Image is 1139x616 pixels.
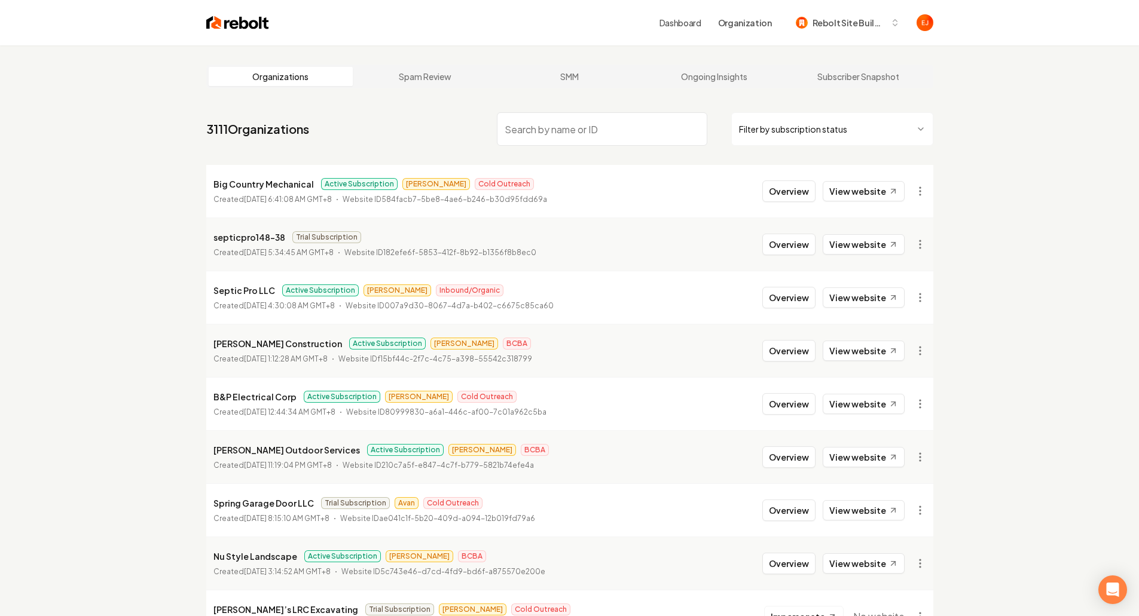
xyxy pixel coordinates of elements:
[823,447,905,467] a: View website
[304,391,380,403] span: Active Subscription
[395,497,419,509] span: Avan
[338,353,532,365] p: Website ID f15bf44c-2f7c-4c75-a398-55542c318799
[244,461,332,470] time: [DATE] 11:19:04 PM GMT+8
[1098,575,1127,604] div: Open Intercom Messenger
[786,67,931,86] a: Subscriber Snapshot
[762,180,816,202] button: Overview
[213,443,360,457] p: [PERSON_NAME] Outdoor Services
[206,121,309,137] a: 3111Organizations
[475,178,534,190] span: Cold Outreach
[346,300,554,312] p: Website ID 007a9d30-8067-4d7a-b402-c6675c85ca60
[213,496,314,510] p: Spring Garage Door LLC
[762,340,816,361] button: Overview
[206,14,269,31] img: Rebolt Logo
[209,67,353,86] a: Organizations
[439,603,506,615] span: [PERSON_NAME]
[762,553,816,574] button: Overview
[762,393,816,415] button: Overview
[402,178,470,190] span: [PERSON_NAME]
[521,444,549,456] span: BCBA
[213,336,342,351] p: [PERSON_NAME] Construction
[436,284,503,296] span: Inbound/Organic
[213,353,328,365] p: Created
[762,499,816,521] button: Overview
[213,406,335,418] p: Created
[659,17,701,29] a: Dashboard
[304,550,381,562] span: Active Subscription
[213,247,334,259] p: Created
[341,566,545,578] p: Website ID 5c743e46-d7cd-4fd9-bd6f-a875570e200e
[244,301,335,310] time: [DATE] 4:30:08 AM GMT+8
[321,497,390,509] span: Trial Subscription
[349,338,426,350] span: Active Subscription
[511,603,570,615] span: Cold Outreach
[503,338,531,350] span: BCBA
[213,300,335,312] p: Created
[448,444,516,456] span: [PERSON_NAME]
[823,341,905,361] a: View website
[497,112,707,146] input: Search by name or ID
[458,550,486,562] span: BCBA
[497,67,642,86] a: SMM
[823,500,905,520] a: View website
[213,194,332,206] p: Created
[213,566,331,578] p: Created
[244,567,331,576] time: [DATE] 3:14:52 AM GMT+8
[917,14,933,31] img: Eduard Joers
[340,513,535,525] p: Website ID ae041c1f-5b20-409d-a094-12b019fd79a6
[213,177,314,191] p: Big Country Mechanical
[343,459,534,471] p: Website ID 210c7a5f-e847-4c7f-b779-5821b74efe4a
[213,390,297,404] p: B&P Electrical Corp
[213,230,285,244] p: septicpro148-38
[823,287,905,308] a: View website
[353,67,497,86] a: Spam Review
[213,513,329,525] p: Created
[823,394,905,414] a: View website
[823,234,905,255] a: View website
[642,67,786,86] a: Ongoing Insights
[213,283,275,298] p: Septic Pro LLC
[823,181,905,201] a: View website
[244,407,335,416] time: [DATE] 12:44:34 AM GMT+8
[762,287,816,308] button: Overview
[762,234,816,255] button: Overview
[292,231,361,243] span: Trial Subscription
[796,17,808,29] img: Rebolt Site Builder
[813,17,885,29] span: Rebolt Site Builder
[282,284,359,296] span: Active Subscription
[213,459,332,471] p: Created
[367,444,444,456] span: Active Subscription
[386,550,453,562] span: [PERSON_NAME]
[457,391,517,403] span: Cold Outreach
[430,338,498,350] span: [PERSON_NAME]
[244,195,332,204] time: [DATE] 6:41:08 AM GMT+8
[244,354,328,363] time: [DATE] 1:12:28 AM GMT+8
[344,247,536,259] p: Website ID 182efe6f-5853-412f-8b92-b1356f8b8ec0
[346,406,546,418] p: Website ID 80999830-a6a1-446c-af00-7c01a962c5ba
[343,194,547,206] p: Website ID 584facb7-5be8-4ae6-b246-b30d95fdd69a
[244,248,334,257] time: [DATE] 5:34:45 AM GMT+8
[365,603,434,615] span: Trial Subscription
[917,14,933,31] button: Open user button
[213,549,297,563] p: Nu Style Landscape
[762,446,816,468] button: Overview
[823,553,905,574] a: View website
[364,284,431,296] span: [PERSON_NAME]
[321,178,398,190] span: Active Subscription
[244,514,329,523] time: [DATE] 8:15:10 AM GMT+8
[711,12,779,33] button: Organization
[423,497,483,509] span: Cold Outreach
[385,391,453,403] span: [PERSON_NAME]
